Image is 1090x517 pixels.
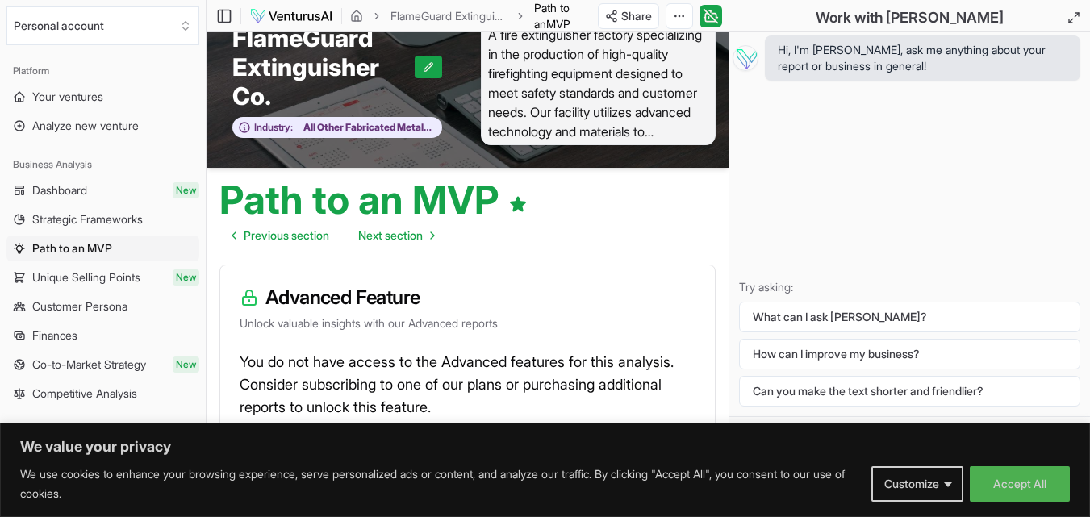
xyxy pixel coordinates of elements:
[249,6,333,26] img: logo
[240,351,695,419] p: You do not have access to the Advanced features for this analysis. Consider subscribing to one of...
[739,279,1080,295] p: Try asking:
[6,206,199,232] a: Strategic Frameworks
[293,121,433,134] span: All Other Fabricated Metal Product Manufacturing
[816,6,1004,29] h2: Work with [PERSON_NAME]
[32,327,77,344] span: Finances
[6,419,199,445] div: Tools
[219,219,342,252] a: Go to previous page
[6,152,199,177] div: Business Analysis
[739,339,1080,369] button: How can I improve my business?
[32,89,103,105] span: Your ventures
[32,182,87,198] span: Dashboard
[254,121,293,134] span: Industry:
[32,386,137,402] span: Competitive Analysis
[534,1,570,31] span: Path to an
[32,118,139,134] span: Analyze new venture
[733,45,758,71] img: Vera
[240,315,695,331] p: Unlock valuable insights with our Advanced reports
[232,23,415,110] span: FlameGuard Extinguisher Co.
[219,219,447,252] nav: pagination
[32,240,112,256] span: Path to an MVP
[32,269,140,286] span: Unique Selling Points
[240,285,695,311] h3: Advanced Feature
[6,381,199,407] a: Competitive Analysis
[6,352,199,377] a: Go-to-Market StrategyNew
[6,323,199,348] a: Finances
[6,177,199,203] a: DashboardNew
[598,3,659,29] button: Share
[390,8,507,24] a: FlameGuard Extinguisher Co.
[739,302,1080,332] button: What can I ask [PERSON_NAME]?
[345,219,447,252] a: Go to next page
[6,294,199,319] a: Customer Persona
[970,466,1070,502] button: Accept All
[481,21,716,145] span: A fire extinguisher factory specializing in the production of high-quality firefighting equipment...
[32,298,127,315] span: Customer Persona
[871,466,963,502] button: Customize
[32,356,146,373] span: Go-to-Market Strategy
[6,236,199,261] a: Path to an MVP
[6,84,199,110] a: Your ventures
[778,42,1067,74] span: Hi, I'm [PERSON_NAME], ask me anything about your report or business in general!
[6,6,199,45] button: Select an organization
[173,269,199,286] span: New
[6,113,199,139] a: Analyze new venture
[358,227,423,244] span: Next section
[739,376,1080,407] button: Can you make the text shorter and friendlier?
[6,58,199,84] div: Platform
[20,437,1070,457] p: We value your privacy
[621,8,652,24] span: Share
[32,211,143,227] span: Strategic Frameworks
[244,227,329,244] span: Previous section
[6,265,199,290] a: Unique Selling PointsNew
[173,356,199,373] span: New
[232,117,442,139] button: Industry:All Other Fabricated Metal Product Manufacturing
[173,182,199,198] span: New
[219,181,528,219] h1: Path to an MVP
[20,465,859,503] p: We use cookies to enhance your browsing experience, serve personalized ads or content, and analyz...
